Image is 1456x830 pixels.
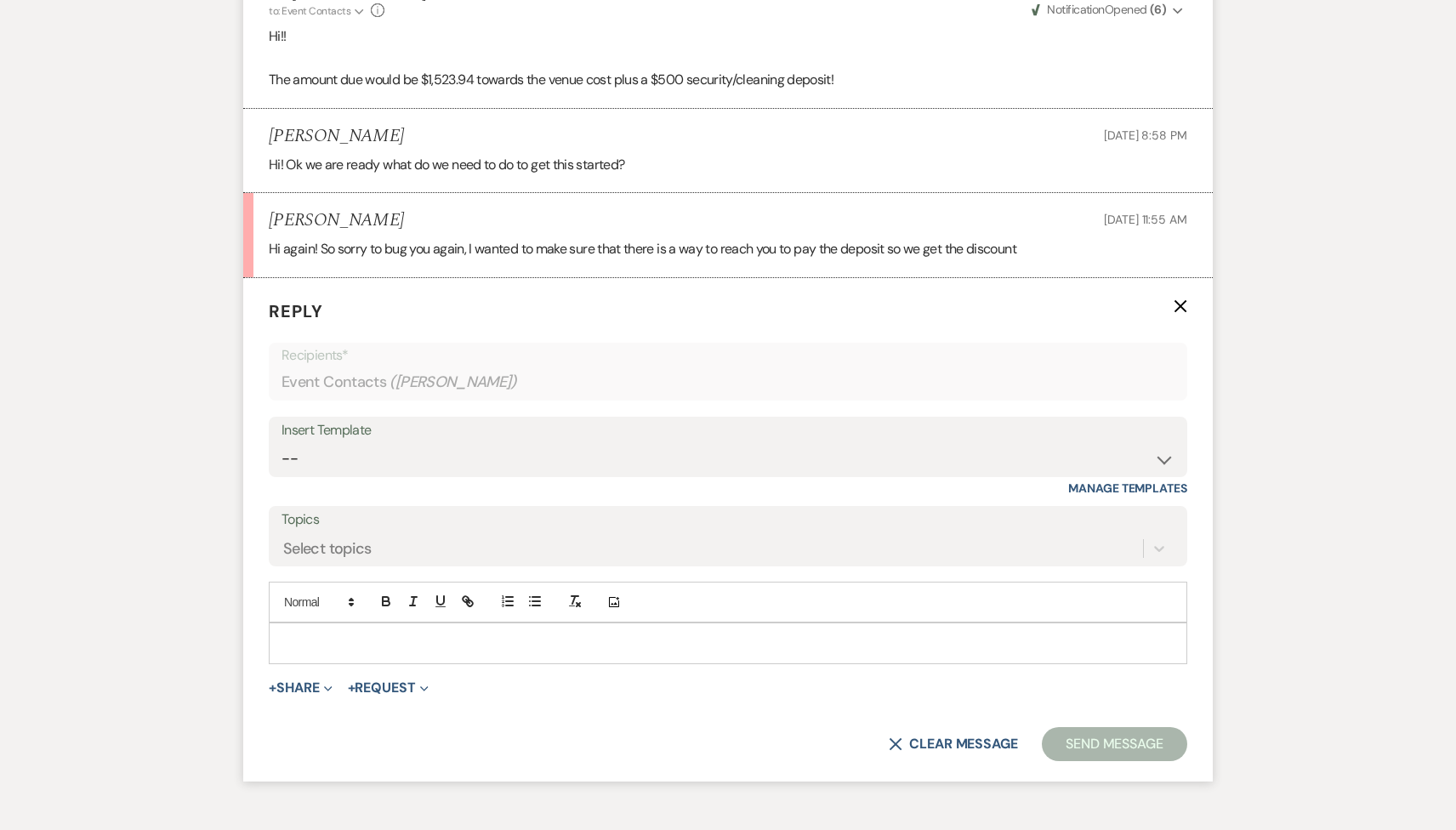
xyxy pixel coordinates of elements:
[282,344,1174,367] p: Recipients*
[1047,2,1104,17] span: Notification
[1104,212,1187,227] span: [DATE] 11:55 AM
[1042,727,1187,761] button: Send Message
[269,238,1187,260] p: Hi again! So sorry to bug you again, I wanted to make sure that there is a way to reach you to pa...
[269,3,367,19] button: to: Event Contacts
[282,508,1174,532] label: Topics
[1029,1,1187,19] button: NotificationOpened (6)
[269,69,1187,91] p: The amount due would be $1,523.94 towards the venue cost plus a $500 security/cleaning deposit!
[1032,2,1166,17] span: Opened
[269,4,350,18] span: to: Event Contacts
[283,537,372,560] div: Select topics
[1104,128,1187,143] span: [DATE] 8:58 PM
[1068,480,1187,496] a: Manage Templates
[269,154,1187,176] p: Hi! Ok we are ready what do we need to do to get this started?
[269,681,276,695] span: +
[348,681,355,695] span: +
[889,737,1018,751] button: Clear message
[269,300,323,322] span: Reply
[269,210,404,231] h5: [PERSON_NAME]
[348,681,429,695] button: Request
[282,418,1174,443] div: Insert Template
[269,26,1187,48] p: Hi!!
[390,371,517,394] span: ( [PERSON_NAME] )
[269,681,333,695] button: Share
[1150,2,1166,17] strong: ( 6 )
[269,126,404,147] h5: [PERSON_NAME]
[282,366,1174,399] div: Event Contacts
